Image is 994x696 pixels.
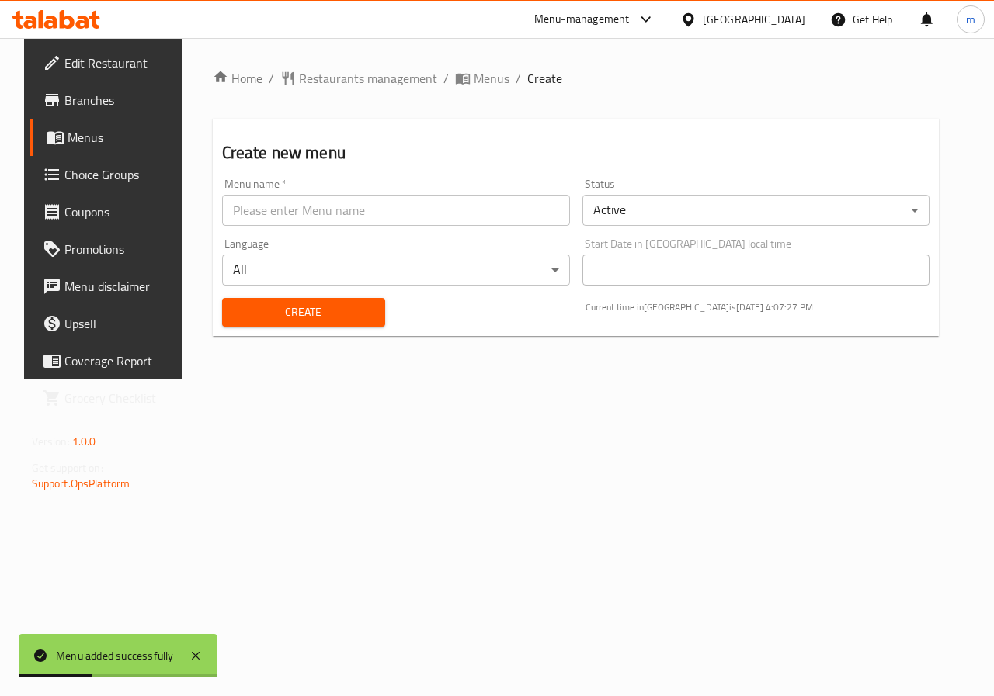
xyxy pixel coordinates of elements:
[222,141,930,164] h2: Create new menu
[64,351,178,370] span: Coverage Report
[64,91,178,109] span: Branches
[455,69,509,88] a: Menus
[213,69,940,88] nav: breadcrumb
[966,11,975,28] span: m
[64,277,178,296] span: Menu disclaimer
[30,268,190,305] a: Menu disclaimer
[30,156,190,193] a: Choice Groups
[30,193,190,230] a: Coupons
[32,431,70,452] span: Version:
[30,81,190,119] a: Branches
[64,389,178,407] span: Grocery Checklist
[30,305,190,342] a: Upsell
[222,195,570,226] input: Please enter Menu name
[527,69,562,88] span: Create
[32,473,130,493] a: Support.OpsPlatform
[586,300,930,314] p: Current time in [GEOGRAPHIC_DATA] is [DATE] 4:07:27 PM
[299,69,437,88] span: Restaurants management
[64,165,178,184] span: Choice Groups
[64,240,178,258] span: Promotions
[703,11,805,28] div: [GEOGRAPHIC_DATA]
[222,255,570,286] div: All
[269,69,274,88] li: /
[64,203,178,221] span: Coupons
[30,342,190,379] a: Coverage Report
[235,303,373,322] span: Create
[474,69,509,88] span: Menus
[72,431,96,452] span: 1.0.0
[68,128,178,147] span: Menus
[443,69,449,88] li: /
[30,119,190,156] a: Menus
[32,458,103,478] span: Get support on:
[64,314,178,333] span: Upsell
[213,69,262,88] a: Home
[56,647,174,664] div: Menu added successfully
[30,230,190,268] a: Promotions
[280,69,437,88] a: Restaurants management
[534,10,630,29] div: Menu-management
[30,379,190,417] a: Grocery Checklist
[516,69,521,88] li: /
[30,44,190,81] a: Edit Restaurant
[582,195,930,226] div: Active
[64,54,178,72] span: Edit Restaurant
[222,298,385,327] button: Create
